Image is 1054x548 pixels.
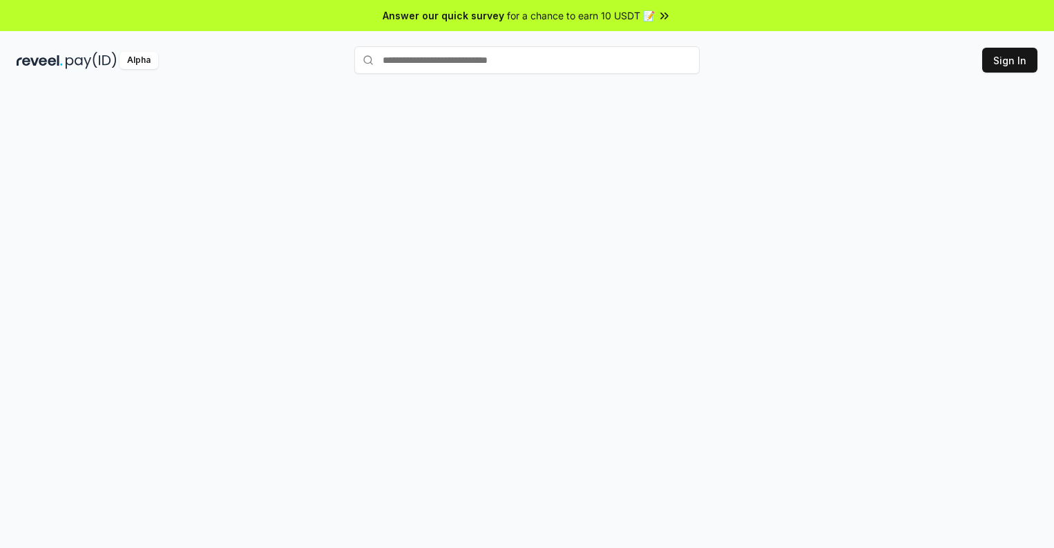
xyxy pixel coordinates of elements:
[383,8,504,23] span: Answer our quick survey
[66,52,117,69] img: pay_id
[982,48,1037,73] button: Sign In
[507,8,655,23] span: for a chance to earn 10 USDT 📝
[17,52,63,69] img: reveel_dark
[119,52,158,69] div: Alpha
